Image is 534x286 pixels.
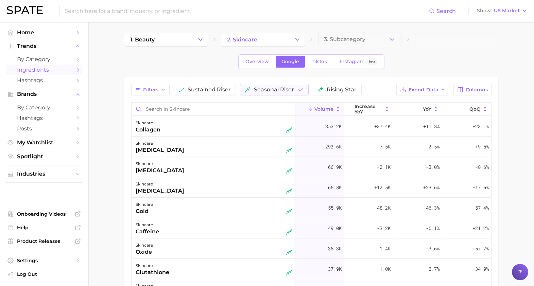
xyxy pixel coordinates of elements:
[286,208,292,214] img: seasonal riser
[64,5,429,17] input: Search here for a brand, industry, or ingredient
[136,248,153,256] div: oxide
[369,59,375,65] span: Beta
[374,122,391,130] span: +37.4k
[17,139,71,146] span: My Watchlist
[466,87,488,93] span: Columns
[17,91,71,97] span: Brands
[286,127,292,133] img: seasonal riser
[423,106,431,112] span: YoY
[5,27,83,38] a: Home
[132,259,491,279] button: skincareglutathioneseasonal riser37.9k-1.0k-2.7%-34.9%
[328,204,342,212] span: 55.9k
[325,143,342,151] span: 293.6k
[426,163,440,171] span: -3.0%
[396,84,449,95] button: Export Data
[334,56,383,68] a: InstagramBeta
[132,177,491,198] button: skincare[MEDICAL_DATA]seasonal riser65.8k+12.5k+23.6%-17.5%
[132,157,491,177] button: skincare[MEDICAL_DATA]seasonal riser66.9k-2.1k-3.0%-8.6%
[136,268,169,276] div: glutathione
[423,122,440,130] span: +11.8%
[132,137,491,157] button: skincare[MEDICAL_DATA]seasonal riser293.6k-7.5k-2.5%+9.5%
[286,249,292,255] img: seasonal riser
[327,87,357,92] span: rising star
[423,204,440,212] span: -46.3%
[132,218,491,238] button: skincarecaffeineseasonal riser49.0k-3.2k-6.1%+21.2%
[442,103,491,116] button: QoQ
[136,139,184,147] div: skincare
[5,222,83,233] a: Help
[136,228,159,236] div: caffeine
[377,143,391,151] span: -7.5k
[136,160,184,168] div: skincare
[328,163,342,171] span: 66.9k
[475,6,529,15] button: ShowUS Market
[136,180,184,188] div: skincare
[179,87,184,92] img: sustained riser
[377,163,391,171] span: -2.1k
[136,200,153,209] div: skincare
[475,143,489,151] span: +9.5%
[5,54,83,65] a: by Category
[5,123,83,134] a: Posts
[254,87,294,92] span: seasonal riser
[17,225,71,231] span: Help
[281,59,299,65] span: Google
[409,87,438,93] span: Export Data
[131,84,170,95] button: Filters
[393,103,442,116] button: YoY
[328,265,342,273] span: 37.9k
[136,207,153,215] div: gold
[130,36,155,43] span: 1. beauty
[344,103,393,116] button: increase YoY
[423,183,440,192] span: +23.6%
[5,236,83,246] a: Product Releases
[5,75,83,86] a: Hashtags
[436,8,456,14] span: Search
[17,271,77,277] span: Log Out
[426,265,440,273] span: -2.7%
[453,84,491,95] button: Columns
[17,211,71,217] span: Onboarding Videos
[374,183,391,192] span: +12.5k
[17,153,71,160] span: Spotlight
[377,265,391,273] span: -1.0k
[5,41,83,51] button: Trends
[17,77,71,84] span: Hashtags
[132,198,491,218] button: skincaregoldseasonal riser55.9k-48.2k-46.3%-57.4%
[475,163,489,171] span: -8.6%
[472,245,489,253] span: +57.2%
[306,56,333,68] a: TikTok
[295,103,344,116] button: Volume
[17,257,71,264] span: Settings
[136,221,159,229] div: skincare
[5,169,83,179] button: Industries
[5,269,83,281] a: Log out. Currently logged in with e-mail karina.almeda@itcosmetics.com.
[132,103,295,115] input: Search in skincare
[426,245,440,253] span: -3.6%
[374,204,391,212] span: -48.2k
[472,204,489,212] span: -57.4%
[17,56,71,62] span: by Category
[245,87,251,92] img: seasonal riser
[325,122,342,130] span: 353.2k
[286,188,292,194] img: seasonal riser
[136,241,153,249] div: skincare
[136,126,160,134] div: collagen
[355,104,382,114] span: increase YoY
[7,6,43,14] img: SPATE
[132,238,491,259] button: skincareoxideseasonal riser38.3k-1.4k-3.6%+57.2%
[227,36,257,43] span: 2. skincare
[318,33,401,46] button: 3. Subcategory
[290,33,305,46] button: Change Category
[221,33,290,46] a: 2. skincare
[132,116,491,137] button: skincarecollagenseasonal riser353.2k+37.4k+11.8%-23.1%
[136,119,160,127] div: skincare
[5,151,83,162] a: Spotlight
[312,59,327,65] span: TikTok
[324,36,365,42] span: 3. Subcategory
[17,125,71,132] span: Posts
[240,56,275,68] a: Overview
[276,56,305,68] a: Google
[5,209,83,219] a: Onboarding Videos
[5,102,83,113] a: by Category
